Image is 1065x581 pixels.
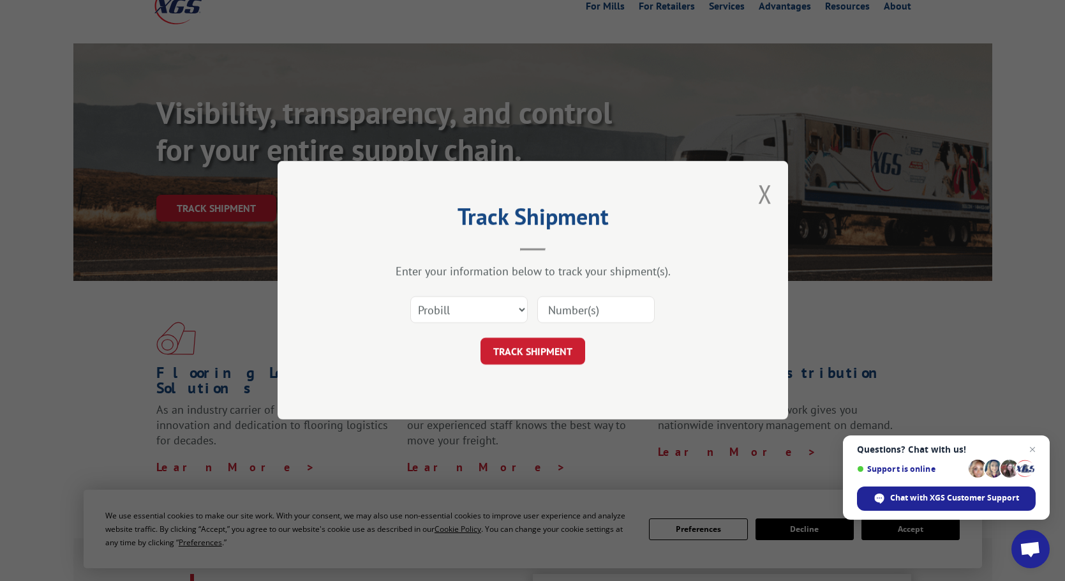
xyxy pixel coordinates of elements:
[1025,442,1040,457] span: Close chat
[341,264,724,279] div: Enter your information below to track your shipment(s).
[341,207,724,232] h2: Track Shipment
[1011,530,1050,568] div: Open chat
[857,444,1036,455] span: Questions? Chat with us!
[857,464,964,474] span: Support is online
[857,487,1036,511] div: Chat with XGS Customer Support
[537,297,655,324] input: Number(s)
[890,492,1019,504] span: Chat with XGS Customer Support
[480,338,585,365] button: TRACK SHIPMENT
[758,177,772,211] button: Close modal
